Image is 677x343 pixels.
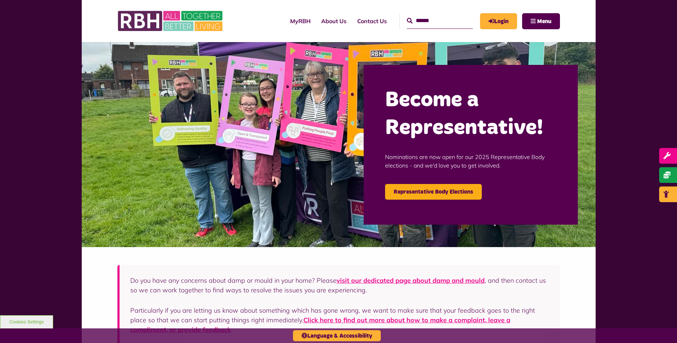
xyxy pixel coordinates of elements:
a: Representative Body Elections [385,184,482,200]
p: Particularly if you are letting us know about something which has gone wrong, we want to make sur... [130,306,549,334]
a: Contact Us [352,11,392,31]
p: Nominations are now open for our 2025 Representative Body elections - and we'd love you to get in... [385,142,556,180]
span: Menu [537,19,551,24]
a: MyRBH [285,11,316,31]
a: Click here to find out more about how to make a complaint, leave a compliment, or provide feedback [130,316,510,334]
button: Navigation [522,13,560,29]
h2: Become a Representative! [385,86,556,142]
button: Language & Accessibility [293,330,381,341]
a: About Us [316,11,352,31]
a: MyRBH [480,13,517,29]
p: Do you have any concerns about damp or mould in your home? Please , and then contact us so we can... [130,276,549,295]
a: visit our dedicated page about damp and mould [337,276,485,285]
img: RBH [117,7,224,35]
img: Image (22) [82,42,596,247]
